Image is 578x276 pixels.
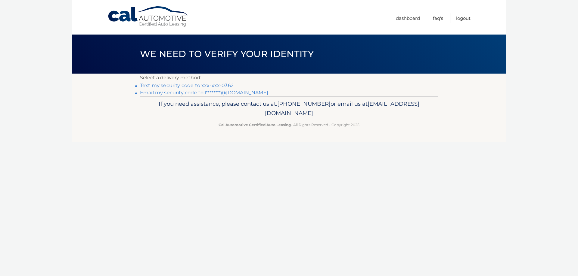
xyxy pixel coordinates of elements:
a: FAQ's [433,13,443,23]
a: Cal Automotive [107,6,189,27]
span: We need to verify your identity [140,48,314,59]
p: - All Rights Reserved - Copyright 2025 [144,122,434,128]
a: Dashboard [396,13,420,23]
a: Text my security code to xxx-xxx-0362 [140,83,234,88]
p: If you need assistance, please contact us at: or email us at [144,99,434,118]
a: Logout [456,13,471,23]
a: Email my security code to l********@[DOMAIN_NAME] [140,90,268,96]
span: [PHONE_NUMBER] [277,100,331,107]
strong: Cal Automotive Certified Auto Leasing [219,123,291,127]
p: Select a delivery method: [140,74,438,82]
